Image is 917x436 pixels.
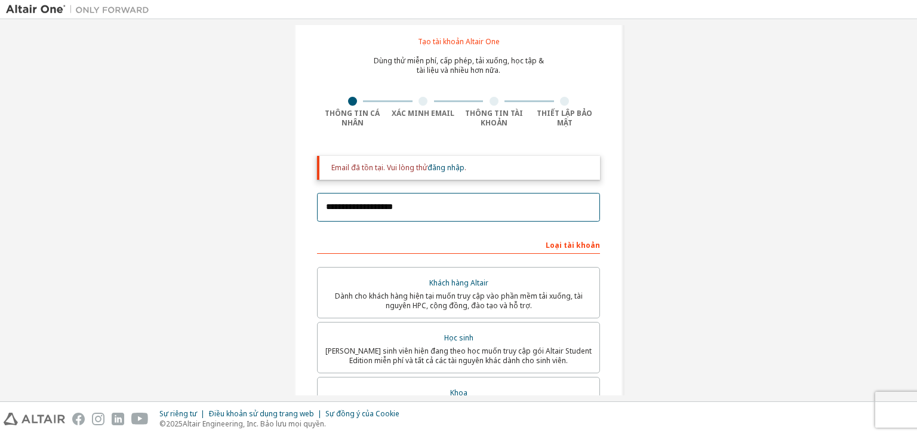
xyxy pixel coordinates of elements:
[166,419,183,429] font: 2025
[444,333,473,343] font: Học sinh
[450,388,467,398] font: Khoa
[537,108,592,128] font: Thiết lập bảo mật
[72,413,85,425] img: facebook.svg
[159,419,166,429] font: ©
[335,291,583,311] font: Dành cho khách hàng hiện tại muốn truy cập vào phần mềm tải xuống, tài nguyên HPC, cộng đồng, đào...
[325,108,380,128] font: Thông tin cá nhân
[112,413,124,425] img: linkedin.svg
[429,278,488,288] font: Khách hàng Altair
[465,108,523,128] font: Thông tin tài khoản
[92,413,104,425] img: instagram.svg
[325,346,592,366] font: [PERSON_NAME] sinh viên hiện đang theo học muốn truy cập gói Altair Student Edition miễn phí và t...
[183,419,326,429] font: Altair Engineering, Inc. Bảo lưu mọi quyền.
[417,65,500,75] font: tài liệu và nhiều hơn nữa.
[464,162,466,173] font: .
[374,56,544,66] font: Dùng thử miễn phí, cấp phép, tải xuống, học tập &
[418,36,500,47] font: Tạo tài khoản Altair One
[325,409,399,419] font: Sự đồng ý của Cookie
[208,409,314,419] font: Điều khoản sử dụng trang web
[331,162,427,173] font: Email đã tồn tại. Vui lòng thử
[6,4,155,16] img: Altair One
[427,162,464,173] a: đăng nhập
[392,108,454,118] font: Xác minh Email
[159,409,197,419] font: Sự riêng tư
[4,413,65,425] img: altair_logo.svg
[546,240,600,250] font: Loại tài khoản
[131,413,149,425] img: youtube.svg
